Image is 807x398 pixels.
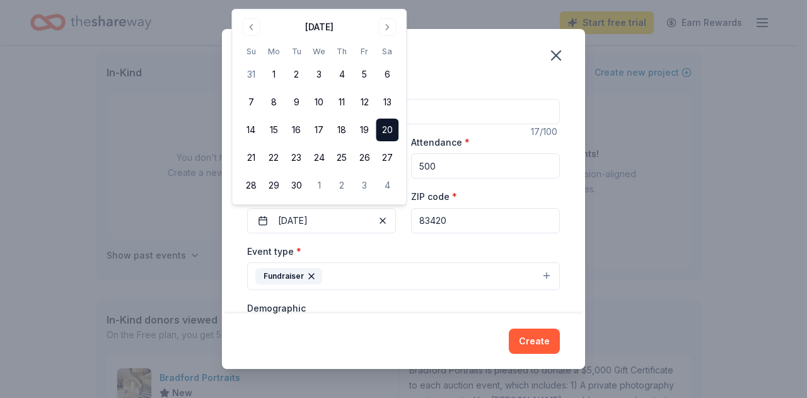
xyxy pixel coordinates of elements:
button: 4 [330,63,353,86]
input: 12345 (U.S. only) [411,208,560,233]
th: Sunday [240,45,262,58]
button: Go to previous month [242,18,260,36]
button: 10 [308,91,330,114]
label: ZIP code [411,190,457,203]
th: Friday [353,45,376,58]
th: Saturday [376,45,398,58]
button: 29 [262,174,285,197]
button: 2 [285,63,308,86]
button: 21 [240,146,262,169]
button: 17 [308,119,330,141]
button: Fundraiser [247,262,560,290]
button: 26 [353,146,376,169]
button: 15 [262,119,285,141]
div: 17 /100 [531,124,560,139]
button: 2 [330,174,353,197]
button: 14 [240,119,262,141]
button: 23 [285,146,308,169]
button: 20 [376,119,398,141]
button: Go to next month [378,18,396,36]
div: Fundraiser [255,268,322,284]
button: 28 [240,174,262,197]
button: 6 [376,63,398,86]
button: 12 [353,91,376,114]
button: 22 [262,146,285,169]
button: 18 [330,119,353,141]
button: 4 [376,174,398,197]
button: 1 [262,63,285,86]
input: 20 [411,153,560,179]
button: 13 [376,91,398,114]
button: 11 [330,91,353,114]
th: Monday [262,45,285,58]
button: 5 [353,63,376,86]
button: 25 [330,146,353,169]
button: 24 [308,146,330,169]
button: 3 [353,174,376,197]
button: 3 [308,63,330,86]
button: 8 [262,91,285,114]
label: Attendance [411,136,470,149]
button: 16 [285,119,308,141]
div: [DATE] [305,20,334,35]
button: Create [509,329,560,354]
button: [DATE] [247,208,396,233]
button: 9 [285,91,308,114]
label: Event type [247,245,301,258]
button: 31 [240,63,262,86]
th: Thursday [330,45,353,58]
th: Tuesday [285,45,308,58]
button: 27 [376,146,398,169]
button: 30 [285,174,308,197]
button: 7 [240,91,262,114]
button: 19 [353,119,376,141]
th: Wednesday [308,45,330,58]
label: Demographic [247,302,306,315]
button: 1 [308,174,330,197]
